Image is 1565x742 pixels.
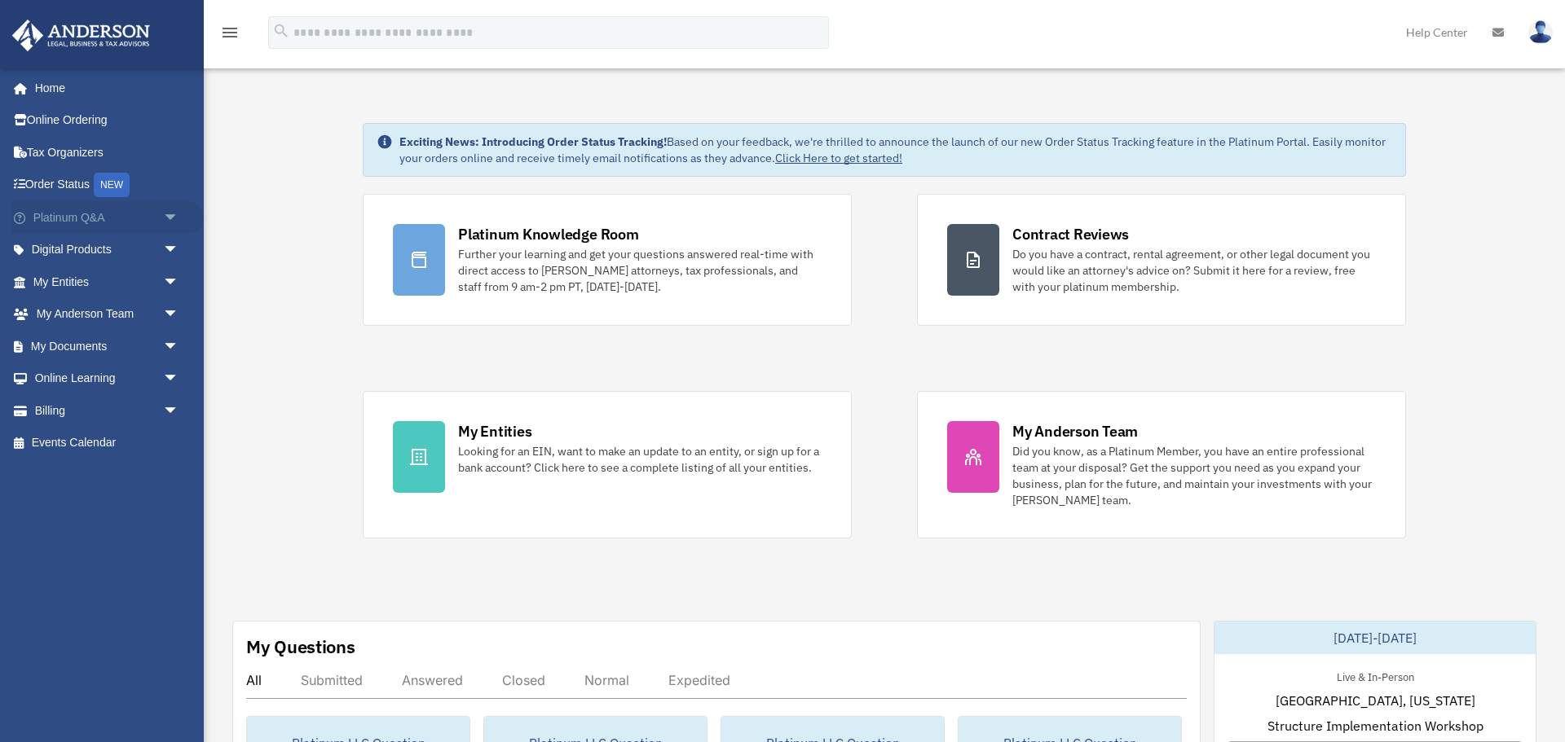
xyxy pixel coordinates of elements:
a: Platinum Knowledge Room Further your learning and get your questions answered real-time with dire... [363,194,852,326]
a: Online Ordering [11,104,204,137]
a: My Anderson Team Did you know, as a Platinum Member, you have an entire professional team at your... [917,391,1406,538]
div: Contract Reviews [1012,224,1129,244]
a: Online Learningarrow_drop_down [11,362,204,395]
a: Platinum Q&Aarrow_drop_down [11,201,204,234]
div: My Entities [458,421,531,441]
a: My Entitiesarrow_drop_down [11,266,204,298]
a: Click Here to get started! [775,151,902,165]
a: Order StatusNEW [11,169,204,202]
a: menu [220,29,240,42]
span: arrow_drop_down [163,266,196,299]
i: search [272,22,290,40]
div: Submitted [301,672,363,688]
div: My Questions [246,634,355,659]
span: arrow_drop_down [163,234,196,267]
div: NEW [94,173,130,197]
a: Home [11,72,196,104]
img: User Pic [1528,20,1553,44]
strong: Exciting News: Introducing Order Status Tracking! [399,134,667,149]
div: Do you have a contract, rental agreement, or other legal document you would like an attorney's ad... [1012,246,1376,295]
a: Tax Organizers [11,136,204,169]
a: Billingarrow_drop_down [11,394,204,427]
div: My Anderson Team [1012,421,1138,441]
div: Normal [584,672,629,688]
div: Answered [402,672,463,688]
div: Live & In-Person [1324,667,1427,684]
div: [DATE]-[DATE] [1215,621,1536,654]
div: Platinum Knowledge Room [458,224,639,244]
span: arrow_drop_down [163,298,196,331]
div: All [246,672,262,688]
a: My Anderson Teamarrow_drop_down [11,298,204,331]
span: [GEOGRAPHIC_DATA], [US_STATE] [1276,691,1475,710]
div: Did you know, as a Platinum Member, you have an entire professional team at your disposal? Get th... [1012,443,1376,508]
a: Contract Reviews Do you have a contract, rental agreement, or other legal document you would like... [917,194,1406,326]
div: Closed [502,672,545,688]
a: My Entities Looking for an EIN, want to make an update to an entity, or sign up for a bank accoun... [363,391,852,538]
span: arrow_drop_down [163,362,196,396]
div: Expedited [668,672,730,688]
span: arrow_drop_down [163,394,196,428]
span: arrow_drop_down [163,330,196,363]
i: menu [220,23,240,42]
div: Looking for an EIN, want to make an update to an entity, or sign up for a bank account? Click her... [458,443,822,476]
span: Structure Implementation Workshop [1267,716,1483,735]
img: Anderson Advisors Platinum Portal [7,20,155,51]
a: My Documentsarrow_drop_down [11,330,204,362]
div: Based on your feedback, we're thrilled to announce the launch of our new Order Status Tracking fe... [399,134,1392,166]
div: Further your learning and get your questions answered real-time with direct access to [PERSON_NAM... [458,246,822,295]
a: Digital Productsarrow_drop_down [11,234,204,266]
span: arrow_drop_down [163,201,196,235]
a: Events Calendar [11,427,204,459]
